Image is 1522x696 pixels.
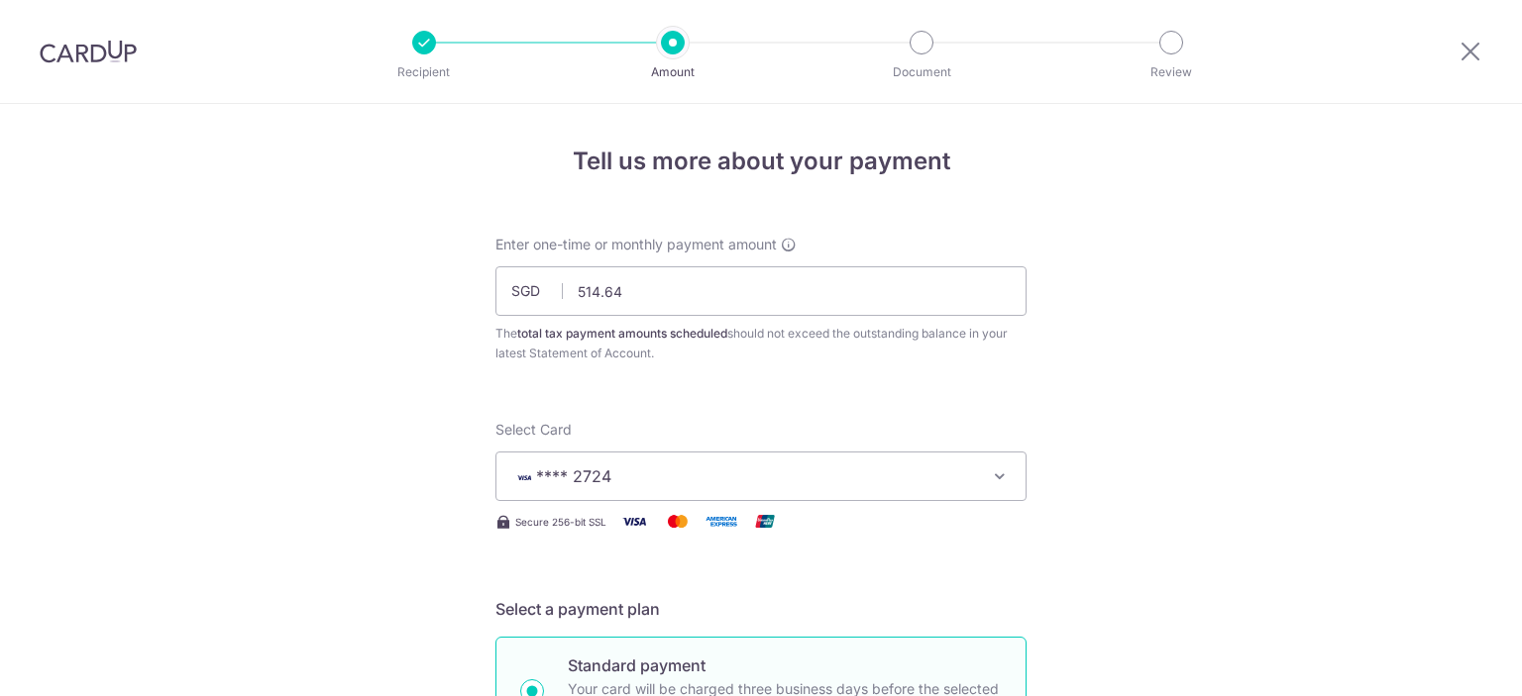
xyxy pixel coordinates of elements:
[515,514,606,530] span: Secure 256-bit SSL
[40,40,137,63] img: CardUp
[351,62,497,82] p: Recipient
[495,324,1027,363] div: The should not exceed the outstanding balance in your latest Statement of Account.
[517,326,727,341] b: total tax payment amounts scheduled
[495,597,1027,621] h5: Select a payment plan
[568,653,1002,677] p: Standard payment
[658,509,698,534] img: Mastercard
[702,509,741,534] img: American Express
[495,235,777,254] span: Enter one-time or monthly payment amount
[495,144,1027,179] h4: Tell us more about your payment
[495,421,572,438] span: translation missing: en.payables.payment_networks.credit_card.summary.labels.select_card
[1098,62,1245,82] p: Review
[599,62,746,82] p: Amount
[745,509,785,534] img: Union Pay
[848,62,995,82] p: Document
[614,509,654,534] img: Visa
[495,266,1027,316] input: 0.00
[511,281,563,301] span: SGD
[512,470,536,484] img: VISA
